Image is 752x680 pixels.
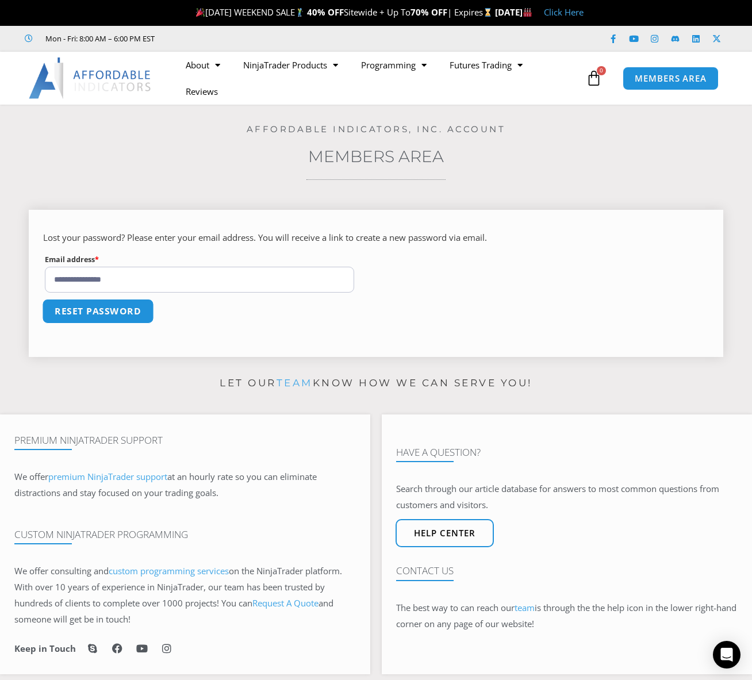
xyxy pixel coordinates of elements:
a: Help center [396,519,494,547]
a: team [515,602,535,613]
span: We offer consulting and [14,565,229,577]
span: MEMBERS AREA [635,74,707,83]
a: team [277,377,313,389]
a: About [174,52,232,78]
img: LogoAI | Affordable Indicators – NinjaTrader [29,57,152,99]
iframe: Customer reviews powered by Trustpilot [171,33,343,44]
a: premium NinjaTrader support [48,471,167,482]
div: Open Intercom Messenger [713,641,741,669]
a: Futures Trading [438,52,534,78]
label: Email address [45,252,354,267]
img: 🏭 [523,8,532,17]
span: 0 [597,66,606,75]
p: Lost your password? Please enter your email address. You will receive a link to create a new pass... [43,230,709,246]
strong: 70% OFF [410,6,447,18]
a: Programming [350,52,438,78]
a: Affordable Indicators, Inc. Account [247,124,506,135]
p: The best way to can reach our is through the the help icon in the lower right-hand corner on any ... [396,600,738,632]
a: custom programming services [109,565,229,577]
img: 🎉 [196,8,205,17]
span: [DATE] WEEKEND SALE Sitewide + Up To | Expires [193,6,495,18]
h4: Premium NinjaTrader Support [14,435,356,446]
p: Search through our article database for answers to most common questions from customers and visit... [396,481,738,513]
a: Reviews [174,78,229,105]
a: 0 [569,62,619,95]
span: Help center [414,529,475,537]
a: MEMBERS AREA [623,67,719,90]
h4: Custom NinjaTrader Programming [14,529,356,540]
span: Mon - Fri: 8:00 AM – 6:00 PM EST [43,32,155,45]
nav: Menu [174,52,584,105]
img: ⌛ [484,8,492,17]
span: on the NinjaTrader platform. With over 10 years of experience in NinjaTrader, our team has been t... [14,565,342,625]
strong: 40% OFF [307,6,344,18]
a: Members Area [308,147,444,166]
span: We offer [14,471,48,482]
img: 🏌️‍♂️ [296,8,304,17]
a: Request A Quote [252,597,319,609]
strong: [DATE] [495,6,532,18]
a: NinjaTrader Products [232,52,350,78]
a: Click Here [544,6,584,18]
button: Reset password [42,299,154,324]
h4: Contact Us [396,565,738,577]
h4: Have A Question? [396,447,738,458]
h6: Keep in Touch [14,643,76,654]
